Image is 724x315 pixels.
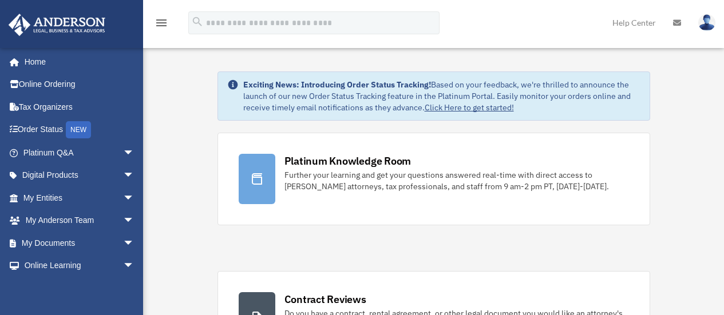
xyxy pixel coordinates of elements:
[155,20,168,30] a: menu
[8,164,152,187] a: Digital Productsarrow_drop_down
[8,232,152,254] a: My Documentsarrow_drop_down
[123,141,146,165] span: arrow_drop_down
[8,50,146,73] a: Home
[284,154,412,168] div: Platinum Knowledge Room
[123,232,146,255] span: arrow_drop_down
[243,79,431,90] strong: Exciting News: Introducing Order Status Tracking!
[425,102,514,113] a: Click Here to get started!
[698,14,715,31] img: User Pic
[155,16,168,30] i: menu
[123,164,146,188] span: arrow_drop_down
[123,254,146,278] span: arrow_drop_down
[123,186,146,210] span: arrow_drop_down
[8,118,152,142] a: Order StatusNEW
[8,141,152,164] a: Platinum Q&Aarrow_drop_down
[8,73,152,96] a: Online Ordering
[8,95,152,118] a: Tax Organizers
[123,209,146,233] span: arrow_drop_down
[284,169,629,192] div: Further your learning and get your questions answered real-time with direct access to [PERSON_NAM...
[8,254,152,277] a: Online Learningarrow_drop_down
[243,79,640,113] div: Based on your feedback, we're thrilled to announce the launch of our new Order Status Tracking fe...
[284,292,366,306] div: Contract Reviews
[8,186,152,209] a: My Entitiesarrow_drop_down
[191,15,204,28] i: search
[217,133,650,225] a: Platinum Knowledge Room Further your learning and get your questions answered real-time with dire...
[8,209,152,232] a: My Anderson Teamarrow_drop_down
[5,14,109,36] img: Anderson Advisors Platinum Portal
[66,121,91,138] div: NEW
